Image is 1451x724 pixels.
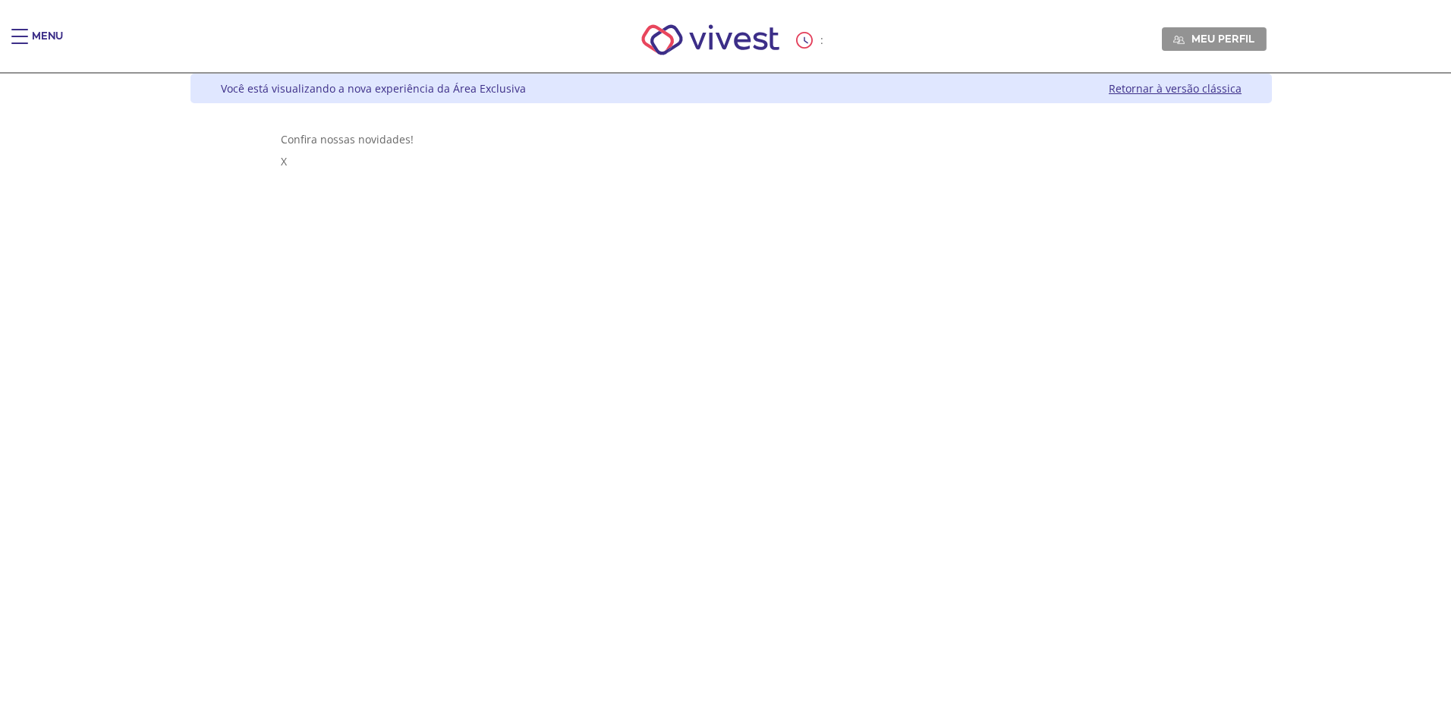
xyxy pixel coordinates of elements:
span: X [281,154,287,168]
div: Você está visualizando a nova experiência da Área Exclusiva [221,81,526,96]
a: Retornar à versão clássica [1109,81,1242,96]
a: Meu perfil [1162,27,1267,50]
img: Meu perfil [1173,34,1185,46]
span: Meu perfil [1191,32,1254,46]
div: Menu [32,29,63,59]
div: : [796,32,826,49]
div: Confira nossas novidades! [281,132,1182,146]
img: Vivest [625,8,797,72]
div: Vivest [179,74,1272,724]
